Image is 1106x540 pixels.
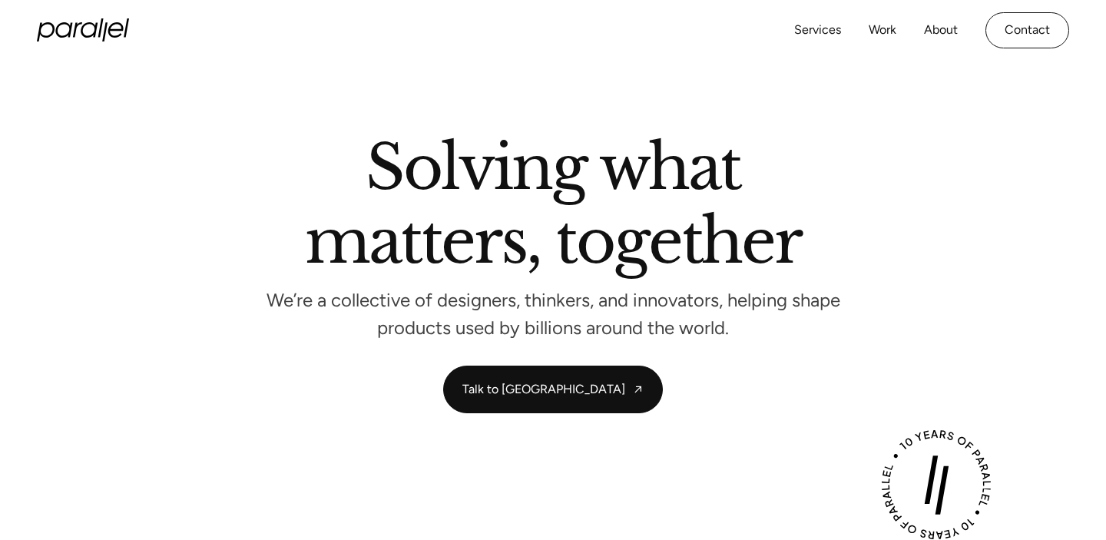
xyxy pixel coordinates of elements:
[265,294,841,335] p: We’re a collective of designers, thinkers, and innovators, helping shape products used by billion...
[869,19,896,41] a: Work
[37,18,129,41] a: home
[924,19,958,41] a: About
[794,19,841,41] a: Services
[985,12,1069,48] a: Contact
[305,137,801,278] h2: Solving what matters, together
